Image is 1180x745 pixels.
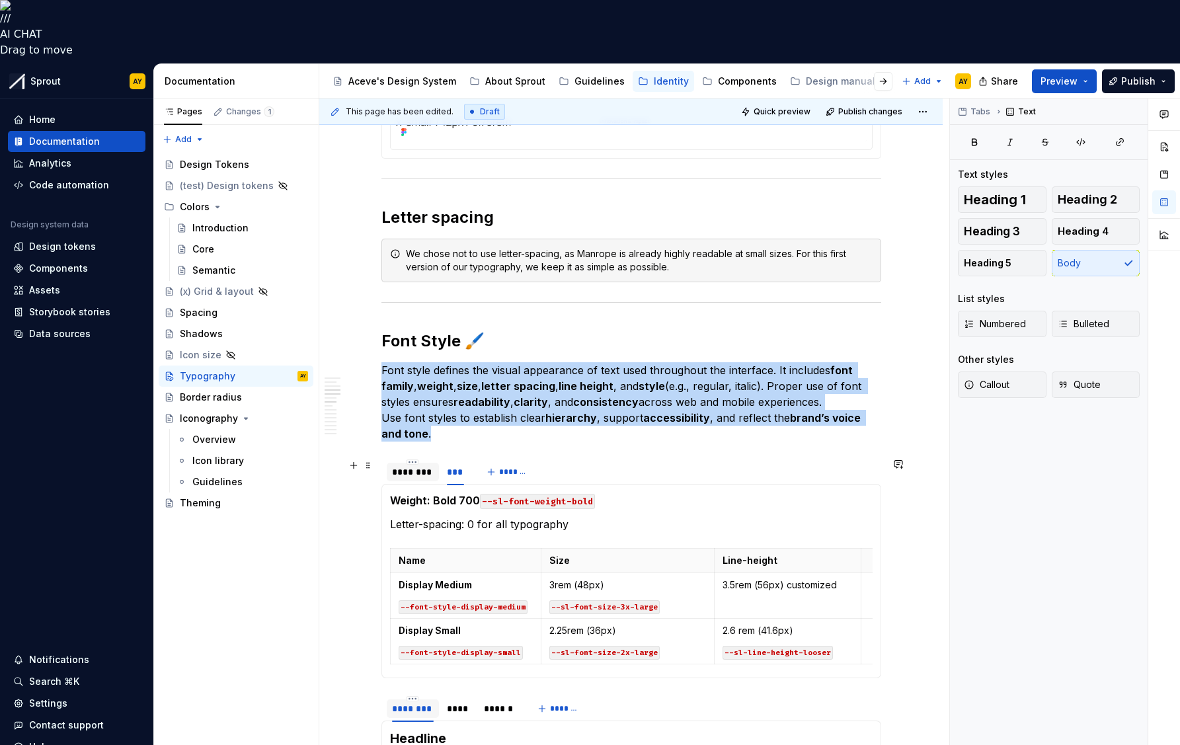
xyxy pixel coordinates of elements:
strong: style [639,379,665,393]
div: Iconography [180,412,238,425]
a: Components [697,71,782,92]
a: Shadows [159,323,313,344]
button: Heading 5 [958,250,1046,276]
div: We chose not to use letter-spacing, as Manrope is already highly readable at small sizes. For thi... [406,247,873,274]
img: b6c2a6ff-03c2-4811-897b-2ef07e5e0e51.png [9,73,25,89]
p: 3.5rem (56px) customized [723,578,853,592]
div: AY [300,370,306,383]
button: Publish changes [822,102,908,121]
a: Identity [633,71,694,92]
div: Border radius [180,391,242,404]
div: Core [192,243,214,256]
a: Storybook stories [8,301,145,323]
strong: hierarchy [545,411,597,424]
div: Documentation [29,135,100,148]
div: Colors [180,200,210,214]
code: --sl-font-size-3x-large [549,600,660,614]
div: Storybook stories [29,305,110,319]
a: Iconography [159,408,313,429]
div: Notifications [29,653,89,666]
div: Components [718,75,777,88]
a: Spacing [159,302,313,323]
strong: consistency [573,395,639,409]
span: Heading 5 [964,256,1011,270]
a: Data sources [8,323,145,344]
a: Components [8,258,145,279]
span: Add [175,134,192,145]
button: Callout [958,372,1046,398]
div: Page tree [327,68,895,95]
a: Border radius [159,387,313,408]
a: Semantic [171,260,313,281]
button: Notifications [8,649,145,670]
code: --font-style-display-medium [399,600,528,614]
strong: Display Medium [399,579,472,590]
span: Tabs [970,106,990,117]
div: Design Tokens [180,158,249,171]
div: Sprout [30,75,61,88]
span: Publish [1121,75,1156,88]
div: List styles [958,292,1005,305]
a: (x) Grid & layout [159,281,313,302]
a: Settings [8,693,145,714]
a: Introduction [171,217,313,239]
a: Guidelines [553,71,630,92]
strong: letter spacing [481,379,555,393]
a: Analytics [8,153,145,174]
button: Heading 2 [1052,186,1140,213]
p: 3rem (48px) [549,578,706,592]
p: 2.6 rem (41.6px) [723,624,853,637]
div: Text styles [958,168,1008,181]
span: Share [991,75,1018,88]
span: Bulleted [1058,317,1109,331]
div: Aceve's Design System [348,75,456,88]
a: Design tokens [8,236,145,257]
div: Typography [180,370,235,383]
span: 1 [264,106,274,117]
div: AY [959,76,968,87]
div: (test) Design tokens [180,179,274,192]
code: --sl-font-weight-bold [480,494,595,509]
button: Quick preview [737,102,816,121]
strong: clarity [514,395,548,409]
button: Search ⌘K [8,671,145,692]
div: Spacing [180,306,217,319]
a: Icon size [159,344,313,366]
a: Overview [171,429,313,450]
span: Quick preview [754,106,810,117]
p: Letter-spacing: 0 for all typography [390,516,873,532]
span: Heading 3 [964,225,1020,238]
a: Theming [159,492,313,514]
div: Overview [192,433,236,446]
div: Theming [180,496,221,510]
button: Preview [1032,69,1097,93]
p: 2.25rem (36px) [549,624,706,637]
div: Design manual [806,75,875,88]
a: About Sprout [464,71,551,92]
code: --sl-line-height-looser [723,646,833,660]
button: Share [972,69,1027,93]
div: Design system data [11,219,89,230]
div: Introduction [192,221,249,235]
span: Publish changes [838,106,902,117]
div: Pages [164,106,202,117]
div: Page tree [159,154,313,514]
div: Code automation [29,178,109,192]
div: Icon size [180,348,221,362]
div: Home [29,113,56,126]
div: Shadows [180,327,223,340]
code: --sl-font-size-2x-large [549,646,660,660]
div: Settings [29,697,67,710]
strong: accessibility [643,411,710,424]
strong: Font Style 🖌️ [381,331,485,350]
button: Numbered [958,311,1046,337]
strong: Line-height [723,555,777,566]
span: Numbered [964,317,1026,331]
div: Search ⌘K [29,675,79,688]
span: Heading 2 [1058,193,1117,206]
div: AY [133,76,142,87]
a: Design manual [785,71,895,92]
section-item: Dev [390,492,873,670]
button: Tabs [954,102,996,121]
div: Guidelines [574,75,625,88]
